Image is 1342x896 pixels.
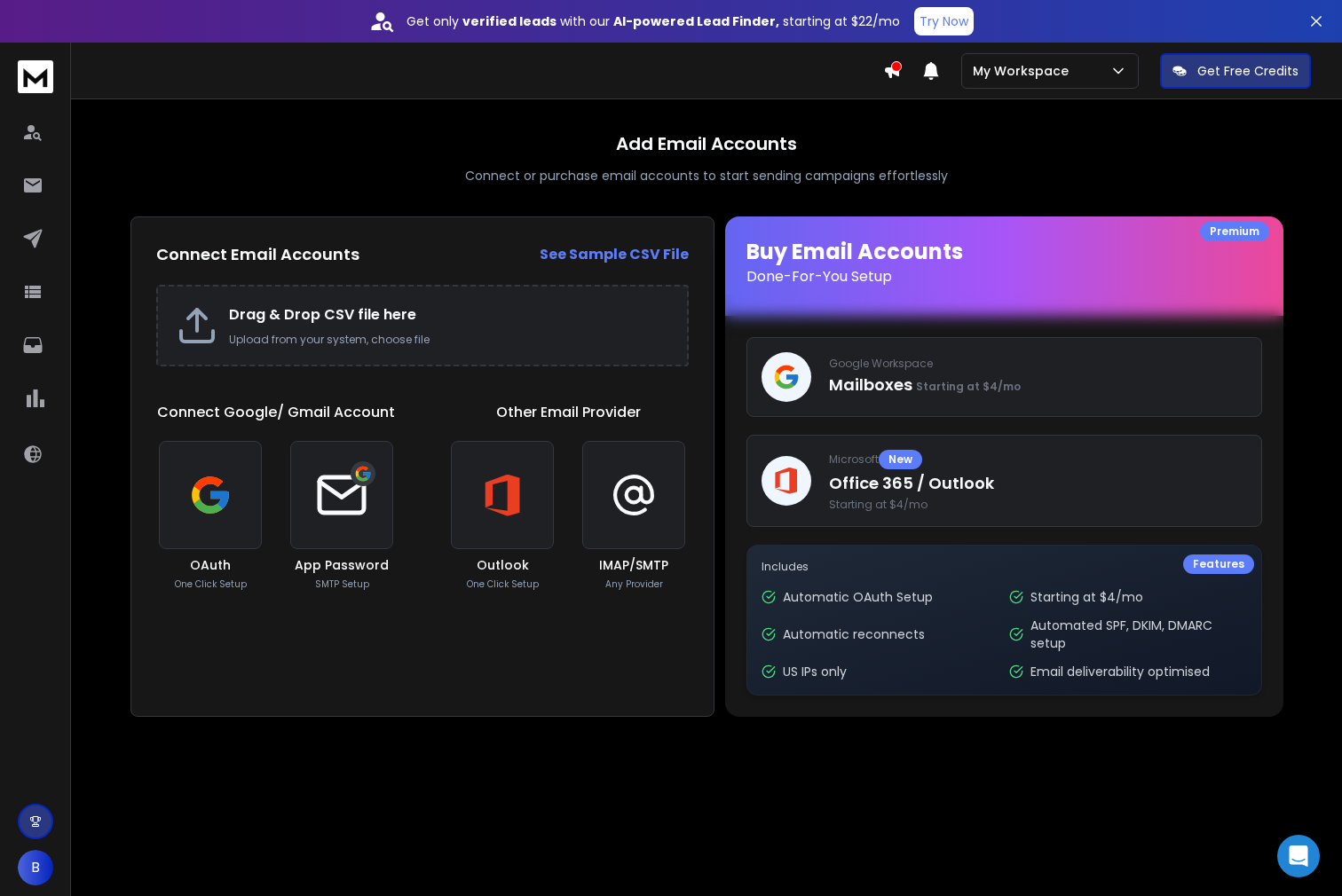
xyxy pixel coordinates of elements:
[467,578,539,591] p: One Click Setup
[1030,588,1143,606] p: Starting at $4/mo
[783,588,933,606] p: Automatic OAuth Setup
[1030,617,1246,652] p: Automated SPF, DKIM, DMARC setup
[829,450,1247,469] p: Microsoft
[18,850,53,885] button: B
[613,12,779,30] strong: AI-powered Lead Finder,
[616,131,797,156] h1: Add Email Accounts
[916,379,1021,394] span: Starting at $4/mo
[295,556,389,574] h3: App Password
[465,167,948,185] p: Connect or purchase email accounts to start sending campaigns effortlessly
[18,60,53,93] img: logo
[746,238,1262,287] h1: Buy Email Accounts
[879,450,922,469] div: New
[1030,663,1210,680] p: Email deliverability optimised
[746,266,1262,287] p: Done-For-You Setup
[829,498,1247,512] span: Starting at $4/mo
[229,304,669,326] h2: Drag & Drop CSV file here
[540,244,689,264] strong: See Sample CSV File
[762,560,1247,574] p: Includes
[605,578,663,591] p: Any Provider
[175,578,247,591] p: One Click Setup
[1183,554,1254,574] div: Features
[462,12,557,30] strong: verified leads
[1200,222,1269,241] div: Premium
[477,556,529,574] h3: Outlook
[829,373,1247,397] p: Mailboxes
[540,244,689,265] a: See Sample CSV File
[496,402,641,423] h1: Other Email Provider
[229,333,669,347] p: Upload from your system, choose file
[829,357,1247,371] p: Google Workspace
[190,556,231,574] h3: OAuth
[157,402,395,423] h1: Connect Google/ Gmail Account
[315,578,369,591] p: SMTP Setup
[973,62,1076,80] p: My Workspace
[920,12,968,30] p: Try Now
[1197,62,1299,80] p: Get Free Credits
[914,7,974,35] button: Try Now
[829,471,1247,496] p: Office 365 / Outlook
[599,556,668,574] h3: IMAP/SMTP
[156,242,359,267] h2: Connect Email Accounts
[1277,835,1320,877] div: Open Intercom Messenger
[783,663,847,680] p: US IPs only
[1160,53,1311,89] button: Get Free Credits
[783,625,925,643] p: Automatic reconnects
[407,12,900,30] p: Get only with our starting at $22/mo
